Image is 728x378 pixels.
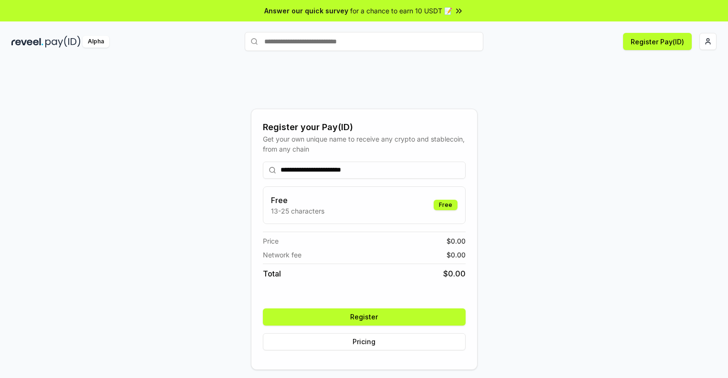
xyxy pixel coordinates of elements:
[434,200,458,210] div: Free
[447,236,466,246] span: $ 0.00
[83,36,109,48] div: Alpha
[271,206,324,216] p: 13-25 characters
[447,250,466,260] span: $ 0.00
[271,194,324,206] h3: Free
[350,6,452,16] span: for a chance to earn 10 USDT 📝
[263,134,466,154] div: Get your own unique name to receive any crypto and stablecoin, from any chain
[443,268,466,279] span: $ 0.00
[45,36,81,48] img: pay_id
[263,250,302,260] span: Network fee
[263,333,466,350] button: Pricing
[263,236,279,246] span: Price
[264,6,348,16] span: Answer our quick survey
[263,308,466,326] button: Register
[623,33,692,50] button: Register Pay(ID)
[263,268,281,279] span: Total
[11,36,43,48] img: reveel_dark
[263,121,466,134] div: Register your Pay(ID)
